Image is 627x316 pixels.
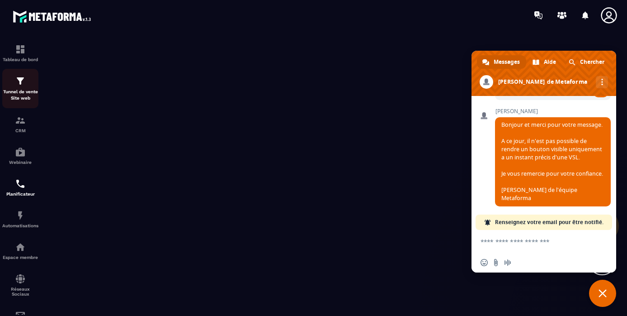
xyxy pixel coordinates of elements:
span: Bonjour et merci pour votre message. A ce jour, il n'est pas possible de rendre un bouton visible... [501,121,603,202]
p: Espace membre [2,255,38,260]
p: Tableau de bord [2,57,38,62]
span: Envoyer un fichier [492,259,500,266]
p: Tunnel de vente Site web [2,89,38,101]
a: automationsautomationsAutomatisations [2,203,38,235]
img: automations [15,210,26,221]
p: Automatisations [2,223,38,228]
span: [PERSON_NAME] [495,108,611,115]
div: Messages [477,55,526,69]
img: automations [15,242,26,253]
a: formationformationTunnel de vente Site web [2,69,38,108]
img: logo [13,8,94,25]
p: Webinaire [2,160,38,165]
textarea: Entrez votre message... [481,238,587,246]
span: Aide [544,55,556,69]
a: formationformationTableau de bord [2,37,38,69]
span: Messages [494,55,520,69]
a: automationsautomationsEspace membre [2,235,38,267]
a: schedulerschedulerPlanificateur [2,172,38,203]
span: Chercher [580,55,604,69]
div: Aide [527,55,562,69]
span: Insérer un emoji [481,259,488,266]
img: automations [15,147,26,158]
a: social-networksocial-networkRéseaux Sociaux [2,267,38,303]
img: formation [15,44,26,55]
div: Autres canaux [596,76,608,88]
p: Réseaux Sociaux [2,287,38,297]
img: social-network [15,273,26,284]
p: Planificateur [2,192,38,196]
span: Renseignez votre email pour être notifié. [495,215,603,230]
div: Fermer le chat [589,280,616,307]
div: Chercher [563,55,611,69]
a: formationformationCRM [2,108,38,140]
img: formation [15,115,26,126]
p: CRM [2,128,38,133]
img: scheduler [15,178,26,189]
span: Message audio [504,259,511,266]
a: automationsautomationsWebinaire [2,140,38,172]
img: formation [15,76,26,86]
